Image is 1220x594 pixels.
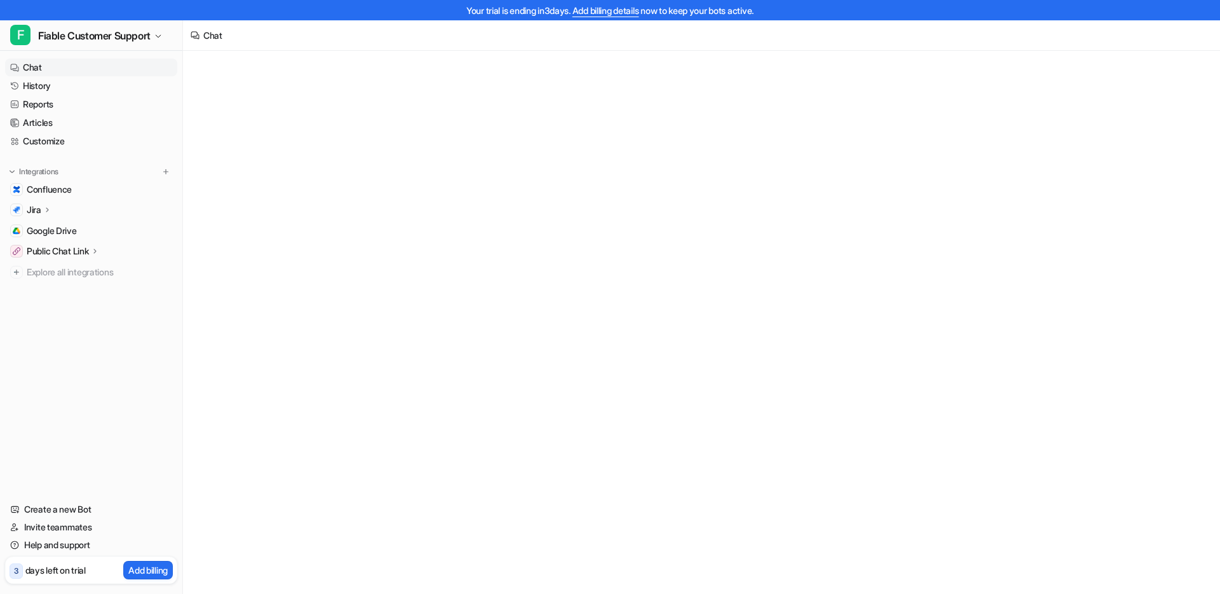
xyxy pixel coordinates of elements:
a: Add billing details [573,5,639,16]
p: Jira [27,204,41,216]
div: Chat [203,29,222,42]
a: Google DriveGoogle Drive [5,222,177,240]
span: Confluence [27,183,72,196]
p: 3 [14,565,18,577]
span: Explore all integrations [27,262,172,282]
span: Fiable Customer Support [38,27,151,45]
img: Google Drive [13,227,20,235]
a: Customize [5,132,177,150]
img: Public Chat Link [13,247,20,255]
p: Public Chat Link [27,245,89,258]
a: Invite teammates [5,518,177,536]
a: Chat [5,59,177,76]
p: Integrations [19,167,58,177]
img: menu_add.svg [161,167,170,176]
a: History [5,77,177,95]
span: Google Drive [27,224,77,237]
a: Reports [5,95,177,113]
img: explore all integrations [10,266,23,279]
span: F [10,25,30,45]
button: Add billing [123,561,173,579]
img: expand menu [8,167,17,176]
img: Jira [13,206,20,214]
a: Help and support [5,536,177,554]
img: Confluence [13,186,20,193]
a: ConfluenceConfluence [5,181,177,198]
a: Articles [5,114,177,132]
button: Integrations [5,165,62,178]
p: days left on trial [25,563,86,577]
p: Add billing [128,563,168,577]
a: Create a new Bot [5,501,177,518]
a: Explore all integrations [5,263,177,281]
